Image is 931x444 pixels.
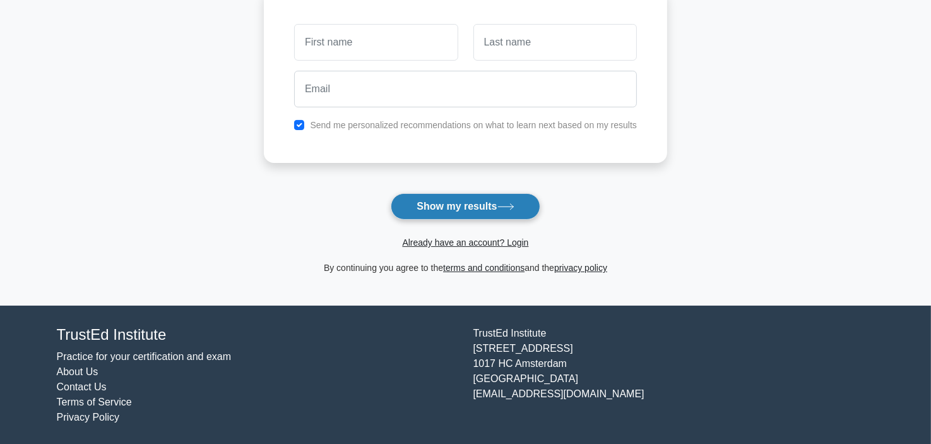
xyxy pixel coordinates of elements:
[57,351,232,362] a: Practice for your certification and exam
[57,326,458,344] h4: TrustEd Institute
[57,381,107,392] a: Contact Us
[256,260,675,275] div: By continuing you agree to the and the
[554,263,607,273] a: privacy policy
[57,366,98,377] a: About Us
[466,326,882,425] div: TrustEd Institute [STREET_ADDRESS] 1017 HC Amsterdam [GEOGRAPHIC_DATA] [EMAIL_ADDRESS][DOMAIN_NAME]
[473,24,637,61] input: Last name
[294,71,637,107] input: Email
[402,237,528,248] a: Already have an account? Login
[57,397,132,407] a: Terms of Service
[310,120,637,130] label: Send me personalized recommendations on what to learn next based on my results
[391,193,540,220] button: Show my results
[443,263,525,273] a: terms and conditions
[294,24,458,61] input: First name
[57,412,120,423] a: Privacy Policy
